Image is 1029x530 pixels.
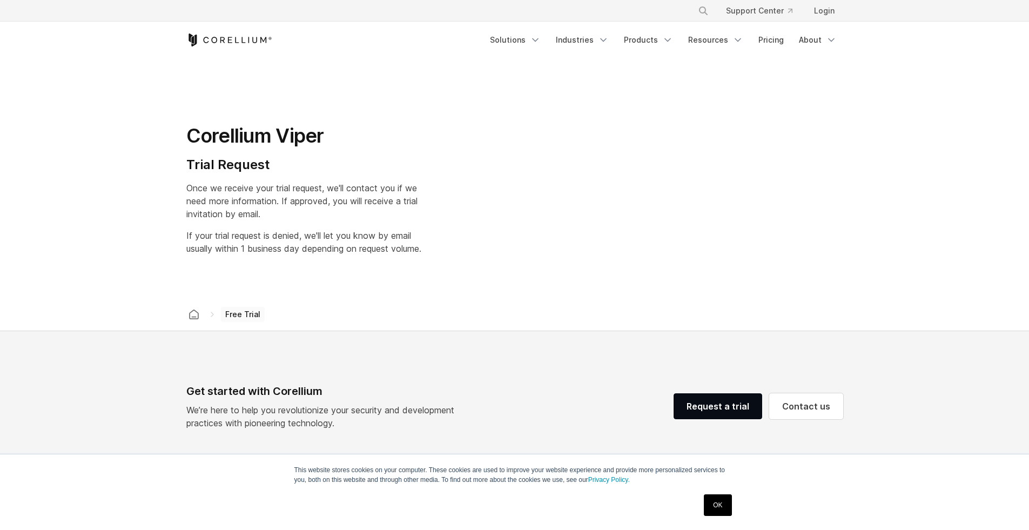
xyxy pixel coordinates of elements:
h4: Trial Request [186,157,421,173]
p: We’re here to help you revolutionize your security and development practices with pioneering tech... [186,404,463,430]
p: This website stores cookies on your computer. These cookies are used to improve your website expe... [294,465,735,485]
span: Once we receive your trial request, we'll contact you if we need more information. If approved, y... [186,183,418,219]
a: Request a trial [674,393,762,419]
span: If your trial request is denied, we'll let you know by email usually within 1 business day depend... [186,230,421,254]
a: Corellium Home [186,33,272,46]
a: Resources [682,30,750,50]
a: Support Center [717,1,801,21]
a: Solutions [483,30,547,50]
a: Corellium home [184,307,204,322]
a: Contact us [769,393,843,419]
a: OK [704,494,731,516]
a: Login [805,1,843,21]
a: Products [617,30,680,50]
a: Pricing [752,30,790,50]
div: Navigation Menu [685,1,843,21]
a: About [792,30,843,50]
button: Search [694,1,713,21]
a: Privacy Policy. [588,476,630,484]
div: Navigation Menu [483,30,843,50]
h1: Corellium Viper [186,124,421,148]
div: Get started with Corellium [186,383,463,399]
a: Industries [549,30,615,50]
span: Free Trial [221,307,265,322]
